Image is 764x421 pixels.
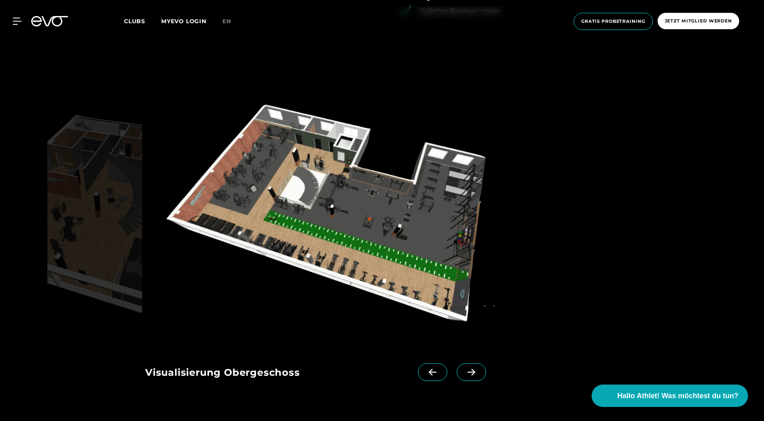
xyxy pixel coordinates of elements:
[161,18,206,25] a: MYEVO LOGIN
[124,17,161,25] a: Clubs
[655,13,742,30] a: Jetzt Mitglied werden
[145,363,418,383] div: Visualisierung Obergeschoss
[617,391,738,401] span: Hallo Athlet! Was möchtest du tun?
[592,385,748,407] button: Hallo Athlet! Was möchtest du tun?
[124,18,145,25] span: Clubs
[581,18,645,25] span: Gratis Probetraining
[222,18,231,25] span: en
[222,17,241,26] a: en
[47,98,142,344] img: evofitness
[145,98,524,344] img: evofitness
[571,13,655,30] a: Gratis Probetraining
[665,18,732,24] span: Jetzt Mitglied werden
